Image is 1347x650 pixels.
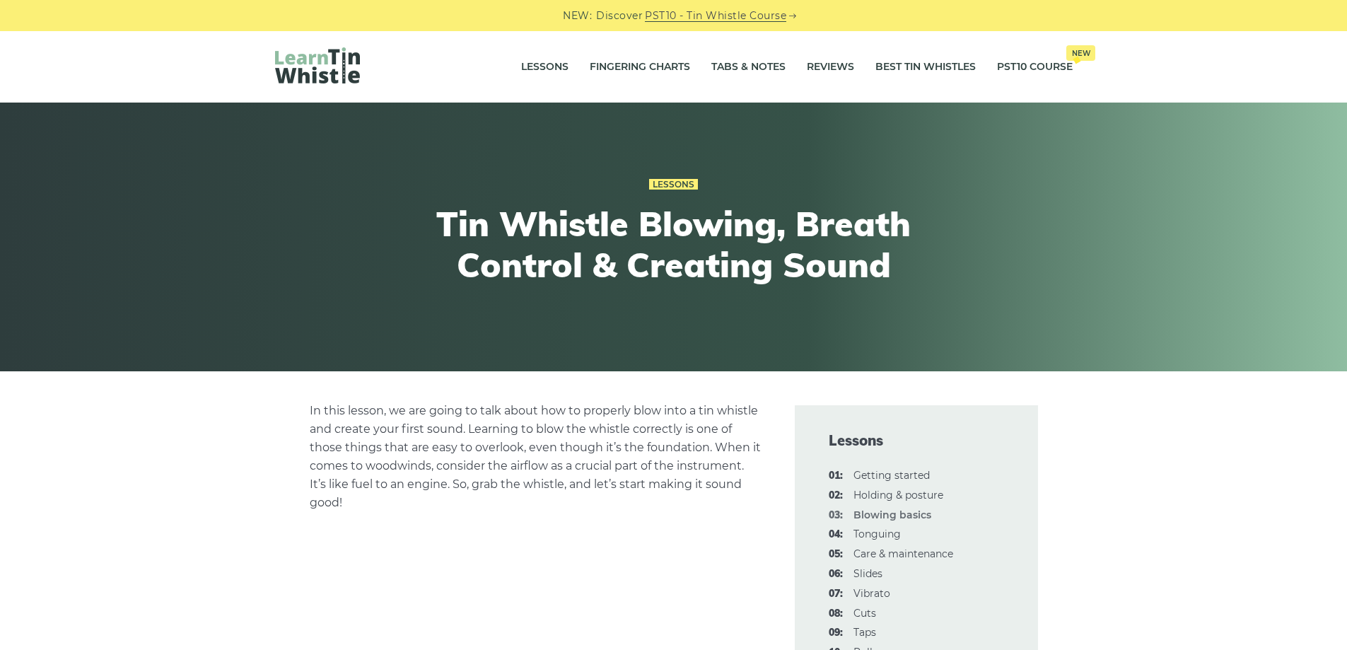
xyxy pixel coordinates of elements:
[310,402,761,512] p: In this lesson, we are going to talk about how to properly blow into a tin whistle and create you...
[853,469,930,482] a: 01:Getting started
[997,50,1073,85] a: PST10 CourseNew
[829,487,843,504] span: 02:
[829,526,843,543] span: 04:
[807,50,854,85] a: Reviews
[275,47,360,83] img: LearnTinWhistle.com
[829,566,843,583] span: 06:
[829,625,843,642] span: 09:
[853,509,931,521] strong: Blowing basics
[853,547,953,560] a: 05:Care & maintenance
[590,50,690,85] a: Fingering Charts
[829,586,843,603] span: 07:
[711,50,786,85] a: Tabs & Notes
[829,546,843,563] span: 05:
[829,431,1004,451] span: Lessons
[521,50,568,85] a: Lessons
[875,50,976,85] a: Best Tin Whistles
[414,204,934,285] h1: Tin Whistle Blowing, Breath Control & Creating Sound
[853,489,943,501] a: 02:Holding & posture
[829,468,843,484] span: 01:
[829,605,843,622] span: 08:
[853,567,882,580] a: 06:Slides
[853,587,890,600] a: 07:Vibrato
[853,607,876,620] a: 08:Cuts
[829,507,843,524] span: 03:
[853,528,901,540] a: 04:Tonguing
[853,626,876,639] a: 09:Taps
[649,179,698,190] a: Lessons
[1066,45,1095,61] span: New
